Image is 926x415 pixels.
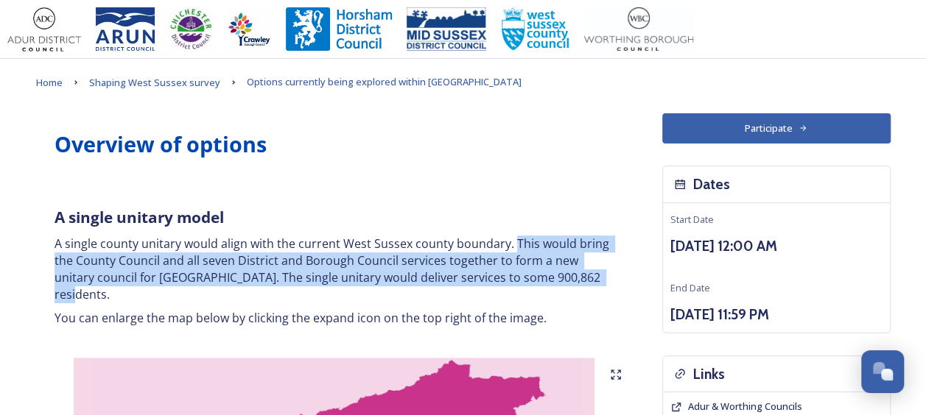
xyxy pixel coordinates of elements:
[688,400,802,413] span: Adur & Worthing Councils
[55,310,614,327] p: You can enlarge the map below by clicking the expand icon on the top right of the image.
[861,350,904,393] button: Open Chat
[693,174,730,195] h3: Dates
[89,76,220,89] span: Shaping West Sussex survey
[688,400,802,414] a: Adur & Worthing Councils
[670,235,883,257] h3: [DATE] 12:00 AM
[584,7,693,52] img: Worthing_Adur%20%281%29.jpg
[169,7,212,52] img: CDC%20Logo%20-%20you%20may%20have%20a%20better%20version.jpg
[670,304,883,325] h3: [DATE] 11:59 PM
[407,7,486,52] img: 150ppimsdc%20logo%20blue.png
[7,7,81,52] img: Adur%20logo%20%281%29.jpeg
[670,213,714,226] span: Start Date
[501,7,570,52] img: WSCCPos-Spot-25mm.jpg
[36,76,63,89] span: Home
[55,207,224,227] strong: A single unitary model
[96,7,155,52] img: Arun%20District%20Council%20logo%20blue%20CMYK.jpg
[662,113,891,143] button: Participate
[227,7,271,52] img: Crawley%20BC%20logo.jpg
[247,75,522,88] span: Options currently being explored within [GEOGRAPHIC_DATA]
[55,235,614,302] p: A single county unitary would align with the current West Sussex county boundary. This would brin...
[55,130,267,158] strong: Overview of options
[36,74,63,91] a: Home
[670,281,710,294] span: End Date
[286,7,392,52] img: Horsham%20DC%20Logo.jpg
[693,363,725,385] h3: Links
[89,74,220,91] a: Shaping West Sussex survey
